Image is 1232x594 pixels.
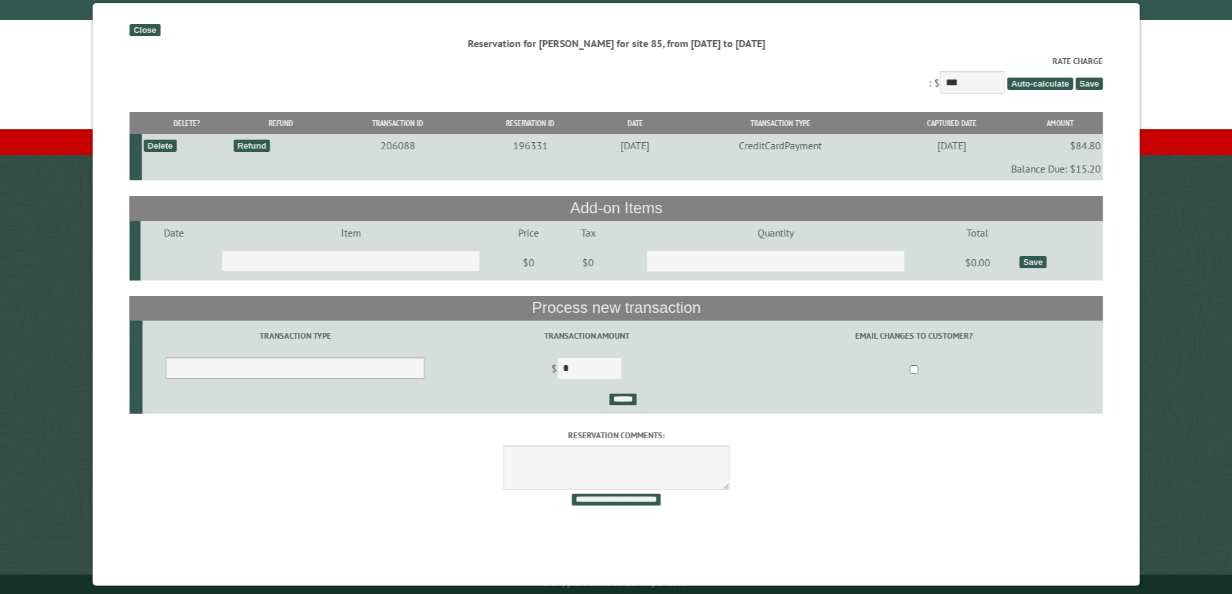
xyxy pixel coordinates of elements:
[1017,112,1103,134] th: Amount
[129,55,1103,97] div: : $
[885,134,1018,157] td: [DATE]
[562,244,614,281] td: $0
[129,55,1103,67] label: Rate Charge
[233,140,270,152] div: Refund
[562,221,614,244] td: Tax
[1075,78,1103,90] span: Save
[140,221,206,244] td: Date
[129,429,1103,441] label: Reservation comments:
[449,330,723,342] label: Transaction Amount
[727,330,1101,342] label: Email changes to customer?
[330,134,466,157] td: 206088
[614,221,938,244] td: Quantity
[595,134,675,157] td: [DATE]
[231,112,330,134] th: Refund
[144,140,177,152] div: Delete
[466,134,595,157] td: 196331
[1019,256,1046,268] div: Save
[129,24,160,36] div: Close
[448,352,725,388] td: $
[885,112,1018,134] th: Captured Date
[1007,78,1073,90] span: Auto-calculate
[144,330,446,342] label: Transaction Type
[495,221,562,244] td: Price
[543,580,689,588] small: © Campground Commander LLC. All rights reserved.
[675,134,885,157] td: CreditCardPayment
[466,112,595,134] th: Reservation ID
[129,296,1103,321] th: Process new transaction
[937,244,1017,281] td: $0.00
[330,112,466,134] th: Transaction ID
[1017,134,1103,157] td: $84.80
[595,112,675,134] th: Date
[142,112,232,134] th: Delete?
[937,221,1017,244] td: Total
[206,221,495,244] td: Item
[495,244,562,281] td: $0
[129,36,1103,50] div: Reservation for [PERSON_NAME] for site 85, from [DATE] to [DATE]
[675,112,885,134] th: Transaction Type
[142,157,1103,180] td: Balance Due: $15.20
[129,196,1103,220] th: Add-on Items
